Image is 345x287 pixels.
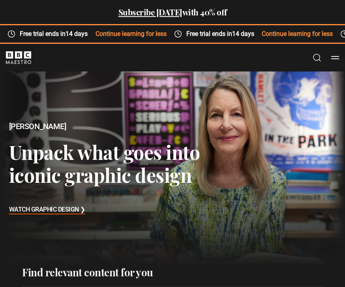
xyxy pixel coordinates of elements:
span: Free trial ends in [11,29,91,39]
h2: [PERSON_NAME] [9,121,228,132]
h3: Watch Graphic Design ❯ [9,204,85,216]
button: Toggle navigation [331,54,339,62]
svg: BBC Maestro [6,51,31,64]
div: Continue learning for less [162,29,329,39]
h2: Find relevant content for you [22,265,323,279]
h3: Unpack what goes into iconic graphic design [9,141,228,186]
time: 14 days [228,30,250,38]
a: Subscribe [DATE] [118,6,182,17]
span: Free trial ends in [178,29,257,39]
time: 14 days [61,30,83,38]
